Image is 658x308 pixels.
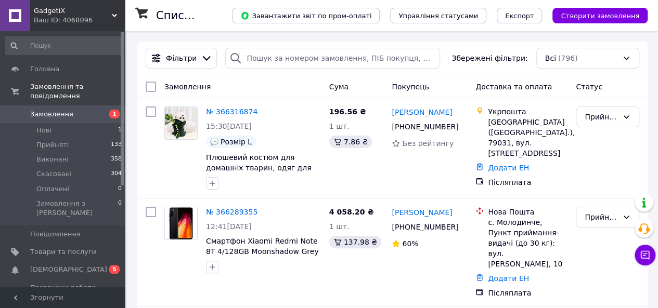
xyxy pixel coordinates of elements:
[30,283,96,302] span: Показники роботи компанії
[240,11,371,20] span: Завантажити звіт по пром-оплаті
[392,83,429,91] span: Покупець
[36,155,69,164] span: Виконані
[206,153,318,203] a: Плюшевий костюм для домашніх тварин, одяг для собак та котів, теплий зимовий костюм динозавра з к...
[390,220,459,234] div: [PHONE_NUMBER]
[34,16,125,25] div: Ваш ID: 4068096
[36,140,69,150] span: Прийняті
[206,237,320,266] a: Смартфон Xiaomi Redmi Note 8T 4/128GB Moonshadow Grey 2сім IPS 6.3" 8 ядер 4000 MAh
[165,207,197,239] img: Фото товару
[329,222,350,231] span: 1 шт.
[30,82,125,101] span: Замовлення та повідомлення
[111,169,122,179] span: 304
[30,265,107,274] span: [DEMOGRAPHIC_DATA]
[36,184,69,194] span: Оплачені
[402,139,454,148] span: Без рейтингу
[392,207,452,218] a: [PERSON_NAME]
[165,107,197,139] img: Фото товару
[30,230,81,239] span: Повідомлення
[118,184,122,194] span: 0
[585,111,618,123] div: Прийнято
[166,53,197,63] span: Фільтри
[164,106,198,140] a: Фото товару
[36,199,118,218] span: Замовлення з [PERSON_NAME]
[488,106,567,117] div: Укрпошта
[164,207,198,240] a: Фото товару
[451,53,527,63] span: Збережені фільтри:
[206,208,257,216] a: № 366289355
[398,12,478,20] span: Управління статусами
[34,6,112,16] span: GadgetiX
[164,83,211,91] span: Замовлення
[488,177,567,188] div: Післяплата
[111,155,122,164] span: 358
[329,208,374,216] span: 4 058.20 ₴
[329,83,349,91] span: Cума
[118,126,122,135] span: 1
[232,8,380,23] button: Завантажити звіт по пром-оплаті
[552,8,648,23] button: Створити замовлення
[221,138,252,146] span: Розмір L
[30,64,59,74] span: Головна
[488,207,567,217] div: Нова Пошта
[206,108,257,116] a: № 366316874
[392,107,452,117] a: [PERSON_NAME]
[111,140,122,150] span: 133
[206,122,252,130] span: 15:30[DATE]
[561,12,639,20] span: Створити замовлення
[329,108,366,116] span: 196.56 ₴
[635,245,655,265] button: Чат з покупцем
[558,54,578,62] span: (796)
[488,117,567,158] div: [GEOGRAPHIC_DATA] ([GEOGRAPHIC_DATA].), 79031, вул. [STREET_ADDRESS]
[402,239,418,248] span: 60%
[109,110,120,118] span: 1
[542,11,648,19] a: Створити замовлення
[585,211,618,223] div: Прийнято
[488,288,567,298] div: Післяплата
[206,222,252,231] span: 12:41[DATE]
[390,119,459,134] div: [PHONE_NUMBER]
[156,9,262,22] h1: Список замовлень
[488,217,567,269] div: с. Молодинче, Пункт приймання-видачі (до 30 кг): вул. [PERSON_NAME], 10
[118,199,122,218] span: 0
[545,53,556,63] span: Всі
[488,164,529,172] a: Додати ЕН
[36,169,72,179] span: Скасовані
[505,12,534,20] span: Експорт
[5,36,123,55] input: Пошук
[576,83,602,91] span: Статус
[475,83,552,91] span: Доставка та оплата
[30,247,96,257] span: Товари та послуги
[225,48,440,69] input: Пошук за номером замовлення, ПІБ покупця, номером телефону, Email, номером накладної
[329,136,372,148] div: 7.86 ₴
[36,126,51,135] span: Нові
[497,8,543,23] button: Експорт
[390,8,486,23] button: Управління статусами
[210,138,218,146] img: :speech_balloon:
[109,265,120,274] span: 5
[30,110,73,119] span: Замовлення
[329,122,350,130] span: 1 шт.
[488,274,529,283] a: Додати ЕН
[329,236,381,248] div: 137.98 ₴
